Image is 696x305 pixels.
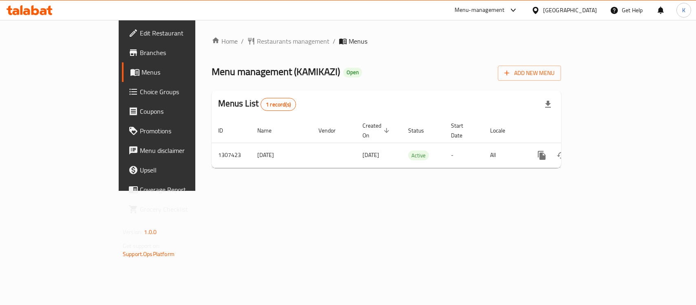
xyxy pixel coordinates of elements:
[140,28,228,38] span: Edit Restaurant
[455,5,505,15] div: Menu-management
[122,102,235,121] a: Coupons
[451,121,474,140] span: Start Date
[251,143,312,168] td: [DATE]
[257,126,282,135] span: Name
[123,249,175,259] a: Support.OpsPlatform
[241,36,244,46] li: /
[484,143,526,168] td: All
[212,118,617,168] table: enhanced table
[122,23,235,43] a: Edit Restaurant
[318,126,346,135] span: Vendor
[212,62,340,81] span: Menu management ( KAMIKAZI )
[218,126,234,135] span: ID
[682,6,685,15] span: K
[349,36,367,46] span: Menus
[122,180,235,199] a: Coverage Report
[122,121,235,141] a: Promotions
[140,87,228,97] span: Choice Groups
[333,36,336,46] li: /
[362,121,392,140] span: Created On
[122,160,235,180] a: Upsell
[408,151,429,160] span: Active
[362,150,379,160] span: [DATE]
[123,227,143,237] span: Version:
[343,69,362,76] span: Open
[140,48,228,57] span: Branches
[261,98,296,111] div: Total records count
[140,204,228,214] span: Grocery Checklist
[218,97,296,111] h2: Menus List
[140,165,228,175] span: Upsell
[122,141,235,160] a: Menu disclaimer
[123,241,160,251] span: Get support on:
[122,62,235,82] a: Menus
[140,146,228,155] span: Menu disclaimer
[261,101,296,108] span: 1 record(s)
[408,150,429,160] div: Active
[140,126,228,136] span: Promotions
[122,82,235,102] a: Choice Groups
[122,199,235,219] a: Grocery Checklist
[543,6,597,15] div: [GEOGRAPHIC_DATA]
[498,66,561,81] button: Add New Menu
[504,68,555,78] span: Add New Menu
[538,95,558,114] div: Export file
[257,36,329,46] span: Restaurants management
[122,43,235,62] a: Branches
[490,126,516,135] span: Locale
[212,36,561,46] nav: breadcrumb
[141,67,228,77] span: Menus
[140,185,228,194] span: Coverage Report
[444,143,484,168] td: -
[408,126,435,135] span: Status
[532,146,552,165] button: more
[526,118,617,143] th: Actions
[343,68,362,77] div: Open
[140,106,228,116] span: Coupons
[247,36,329,46] a: Restaurants management
[144,227,157,237] span: 1.0.0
